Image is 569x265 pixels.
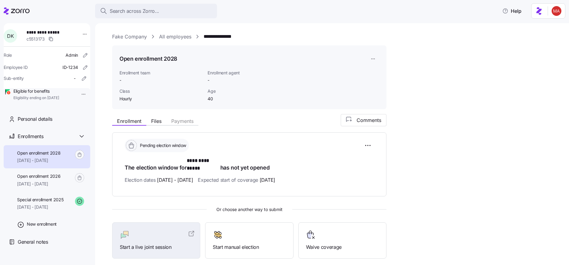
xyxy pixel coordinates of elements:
span: [DATE] - [DATE] [17,204,64,210]
span: Special enrollment 2025 [17,197,64,203]
span: [DATE] - [DATE] [17,157,60,163]
span: Expected start of coverage [198,176,275,184]
span: [DATE] - [DATE] [17,181,60,187]
span: - [74,75,76,81]
img: f7a7e4c55e51b85b9b4f59cc430d8b8c [552,6,561,16]
span: Start a live joint session [120,243,193,251]
span: - [208,77,209,83]
span: Start manual election [213,243,286,251]
a: Fake Company [112,33,147,41]
span: Personal details [18,115,52,123]
span: Employee ID [4,64,28,70]
span: ID-1234 [62,64,78,70]
h1: The election window for has not yet opened [125,157,374,171]
span: Election dates [125,176,193,184]
span: Sub-entity [4,75,24,81]
span: Enrollment [117,119,141,124]
span: Comments [357,116,381,124]
span: Admin [66,52,78,58]
button: Search across Zorro... [95,4,217,18]
span: Enrollments [18,133,43,140]
span: Hourly [119,96,203,102]
span: Role [4,52,12,58]
span: Waive coverage [306,243,379,251]
span: Age [208,88,269,94]
span: Or choose another way to submit [112,206,386,213]
span: Class [119,88,203,94]
span: [DATE] - [DATE] [157,176,193,184]
span: D K [7,34,14,38]
span: - [119,77,203,83]
span: Payments [171,119,194,124]
span: Help [502,7,521,15]
span: 40 [208,96,269,102]
span: Eligibility ending on [DATE] [13,95,59,101]
h1: Open enrollment 2028 [119,55,177,63]
span: Eligible for benefits [13,88,59,94]
span: General notes [18,238,48,246]
span: Open enrollment 2026 [17,173,60,179]
span: Enrollment agent [208,70,269,76]
span: c5513173 [27,36,45,42]
span: [DATE] [260,176,275,184]
a: All employees [159,33,191,41]
span: Files [151,119,162,124]
span: Open enrollment 2028 [17,150,60,156]
span: Enrollment team [119,70,203,76]
span: Search across Zorro... [110,7,159,15]
span: Pending election window [138,142,186,149]
button: Help [497,5,526,17]
button: Comments [341,114,386,126]
span: New enrollment [27,221,57,227]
